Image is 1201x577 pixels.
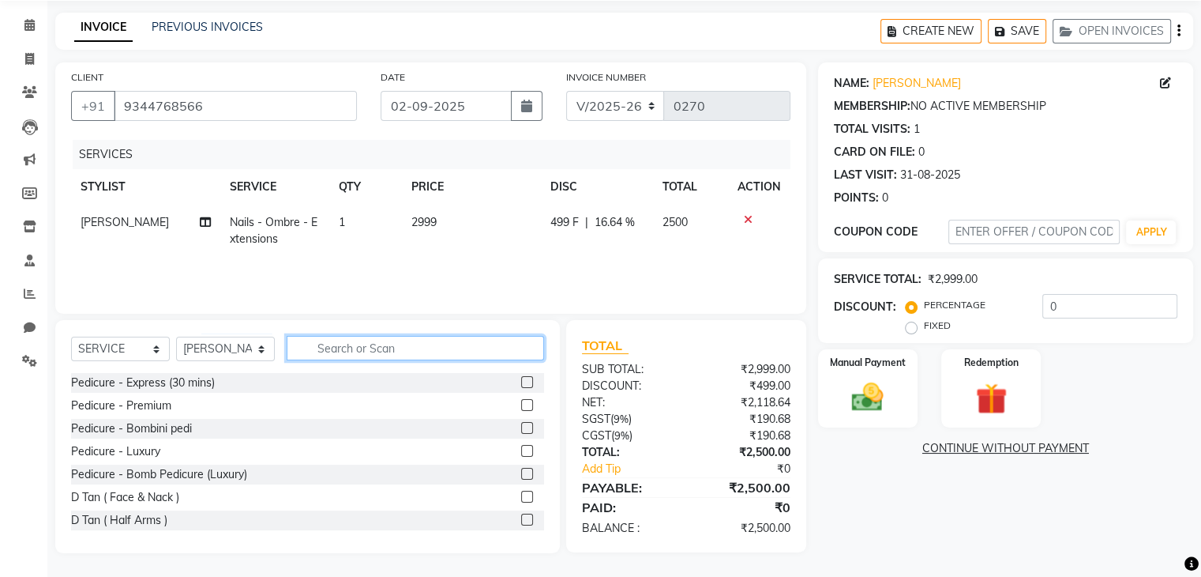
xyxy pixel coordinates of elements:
div: ₹2,999.00 [928,271,978,288]
div: ₹190.68 [686,411,802,428]
span: 499 F [550,214,579,231]
button: OPEN INVOICES [1053,19,1171,43]
label: INVOICE NUMBER [566,70,646,85]
label: DATE [381,70,405,85]
div: ₹190.68 [686,428,802,444]
div: BALANCE : [570,520,686,537]
div: LAST VISIT: [834,167,897,183]
button: APPLY [1126,221,1176,244]
a: CONTINUE WITHOUT PAYMENT [821,440,1190,457]
img: _cash.svg [842,379,893,416]
span: [PERSON_NAME] [81,215,169,229]
div: Pedicure - Bomb Pedicure (Luxury) [71,466,247,483]
div: NAME: [834,75,869,92]
div: 0 [918,144,925,160]
div: ₹2,500.00 [686,478,802,497]
div: TOTAL: [570,444,686,461]
span: 9% [614,413,629,425]
div: ₹2,999.00 [686,361,802,378]
div: ₹499.00 [686,378,802,394]
span: 1 [339,215,345,229]
div: Pedicure - Bombini pedi [71,420,192,437]
th: ACTION [728,169,790,205]
div: ₹2,500.00 [686,520,802,537]
label: Redemption [964,356,1019,370]
div: D Tan ( Half Arms ) [71,512,167,529]
span: 16.64 % [595,214,635,231]
div: COUPON CODE [834,224,948,240]
th: DISC [541,169,653,205]
div: POINTS: [834,190,879,206]
div: CARD ON FILE: [834,144,915,160]
span: 2500 [662,215,688,229]
div: DISCOUNT: [570,378,686,394]
div: SERVICE TOTAL: [834,271,921,288]
div: Pedicure - Express (30 mins) [71,375,215,391]
div: SUB TOTAL: [570,361,686,378]
span: 9% [614,429,629,442]
input: SEARCH BY NAME/MOBILE/EMAIL/CODE [114,91,357,121]
a: [PERSON_NAME] [873,75,961,92]
div: ₹0 [686,498,802,517]
div: NO ACTIVE MEMBERSHIP [834,98,1177,115]
th: TOTAL [653,169,727,205]
a: Add Tip [570,461,705,477]
div: PAID: [570,498,686,517]
div: Pedicure - Premium [71,398,171,414]
img: _gift.svg [966,379,1017,419]
div: ₹0 [705,461,801,477]
label: FIXED [924,319,951,333]
div: PAYABLE: [570,478,686,497]
span: SGST [582,412,610,426]
input: ENTER OFFER / COUPON CODE [948,220,1120,244]
div: ( ) [570,411,686,428]
div: ( ) [570,428,686,444]
div: D Tan ( Face & Nack ) [71,489,179,506]
div: 1 [914,121,920,138]
div: ₹2,500.00 [686,444,802,461]
div: Pedicure - Luxury [71,443,160,460]
input: Search or Scan [287,336,544,360]
div: TOTAL VISITS: [834,121,910,138]
label: CLIENT [71,70,103,85]
a: PREVIOUS INVOICES [152,20,263,34]
div: SERVICES [73,140,802,169]
div: MEMBERSHIP: [834,98,910,115]
th: SERVICE [220,169,329,205]
div: ₹2,118.64 [686,394,802,411]
label: Manual Payment [830,356,906,370]
th: STYLIST [71,169,220,205]
button: CREATE NEW [880,19,981,43]
button: SAVE [988,19,1046,43]
span: TOTAL [582,338,629,354]
label: PERCENTAGE [924,298,985,312]
span: | [585,214,588,231]
span: CGST [582,428,611,443]
div: 31-08-2025 [900,167,960,183]
button: +91 [71,91,115,121]
div: 0 [882,190,888,206]
th: QTY [329,169,402,205]
span: Nails - Ombre - Extensions [230,215,317,246]
span: 2999 [411,215,437,229]
a: INVOICE [74,13,133,42]
div: DISCOUNT: [834,299,896,315]
th: PRICE [402,169,542,205]
div: NET: [570,394,686,411]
